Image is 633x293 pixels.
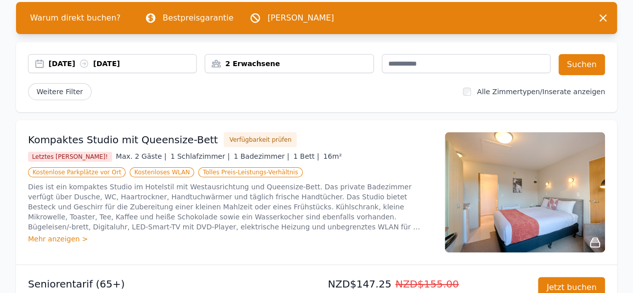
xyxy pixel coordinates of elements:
[30,13,121,23] font: Warum direkt buchen?
[32,153,108,160] font: Letztes [PERSON_NAME]!
[37,88,83,96] font: Weitere Filter
[477,88,605,96] font: Alle Zimmertypen/Inserate anzeigen
[163,13,233,23] font: Bestpreisgarantie
[323,152,342,160] font: 16m²
[328,278,391,290] font: NZD$147.25
[33,169,121,176] font: Kostenlose Parkplätze vor Ort
[116,152,167,160] font: Max. 2 Gäste |
[28,278,125,290] font: Seniorentarif (65+)
[229,136,291,143] font: Verfügbarkeit prüfen
[28,235,88,243] font: Mehr anzeigen >
[203,169,298,176] font: Tolles Preis-Leistungs-Verhältnis
[93,60,120,68] font: [DATE]
[224,132,297,147] button: Verfügbarkeit prüfen
[395,278,459,290] font: NZD$155.00
[234,152,289,160] font: 1 Badezimmer |
[134,169,190,176] font: Kostenloses WLAN
[558,54,605,75] button: Suchen
[267,13,334,23] font: [PERSON_NAME]
[293,152,319,160] font: 1 Bett |
[28,183,421,251] font: Dies ist ein kompaktes Studio im Hotelstil mit Westausrichtung und Queensize-Bett. Das private Ba...
[546,282,596,292] font: Jetzt buchen
[28,134,218,146] font: Kompaktes Studio mit Queensize-Bett
[171,152,230,160] font: 1 Schlafzimmer |
[49,60,75,68] font: [DATE]
[567,60,596,69] font: Suchen
[225,60,280,68] font: 2 Erwachsene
